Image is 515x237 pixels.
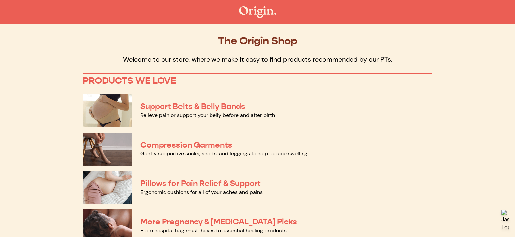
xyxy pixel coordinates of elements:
[83,34,432,47] p: The Origin Shop
[140,217,297,227] a: More Pregnancy & [MEDICAL_DATA] Picks
[239,6,276,18] img: The Origin Shop
[140,150,307,157] a: Gently supportive socks, shorts, and leggings to help reduce swelling
[140,101,245,111] a: Support Belts & Belly Bands
[83,133,132,166] img: Compression Garments
[140,227,287,234] a: From hospital bag must-haves to essential healing products
[140,178,261,188] a: Pillows for Pain Relief & Support
[83,75,432,86] p: PRODUCTS WE LOVE
[83,94,132,127] img: Support Belts & Belly Bands
[140,189,263,196] a: Ergonomic cushions for all of your aches and pains
[83,171,132,204] img: Pillows for Pain Relief & Support
[140,112,275,119] a: Relieve pain or support your belly before and after birth
[83,55,432,64] p: Welcome to our store, where we make it easy to find products recommended by our PTs.
[140,140,232,150] a: Compression Garments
